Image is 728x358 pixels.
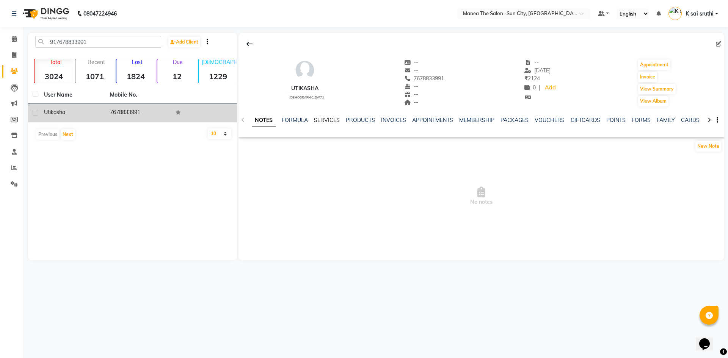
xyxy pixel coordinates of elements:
[524,59,539,66] span: --
[293,59,316,81] img: avatar
[286,84,324,92] div: utikasha
[289,95,324,99] span: [DEMOGRAPHIC_DATA]
[524,67,551,74] span: [DATE]
[404,67,419,74] span: --
[535,117,565,124] a: VOUCHERS
[44,109,65,116] span: utikasha
[159,59,196,66] p: Due
[105,104,171,122] td: 7678833991
[404,83,419,90] span: --
[78,59,114,66] p: Recent
[638,72,657,82] button: Invoice
[314,117,340,124] a: SERVICES
[168,37,200,47] a: Add Client
[381,117,406,124] a: INVOICES
[404,75,444,82] span: 7678833991
[75,72,114,81] strong: 1071
[686,10,714,18] span: K sai sruthi
[571,117,600,124] a: GIFTCARDS
[632,117,651,124] a: FORMS
[412,117,453,124] a: APPOINTMENTS
[238,158,724,234] span: No notes
[35,36,161,48] input: Search by Name/Mobile/Email/Code
[668,7,682,20] img: K sai sruthi
[543,83,557,93] a: Add
[404,91,419,98] span: --
[157,72,196,81] strong: 12
[116,72,155,81] strong: 1824
[500,117,529,124] a: PACKAGES
[696,328,720,350] iframe: chat widget
[638,96,668,106] button: View Album
[83,3,117,24] b: 08047224946
[695,141,721,152] button: New Note
[346,117,375,124] a: PRODUCTS
[199,72,237,81] strong: 1229
[61,129,75,140] button: Next
[638,59,670,70] button: Appointment
[524,75,540,82] span: 2124
[524,75,528,82] span: ₹
[35,72,73,81] strong: 3024
[524,84,536,91] span: 0
[119,59,155,66] p: Lost
[242,37,257,51] div: Back to Client
[681,117,700,124] a: CARDS
[404,99,419,106] span: --
[252,114,276,127] a: NOTES
[539,84,540,92] span: |
[105,86,171,104] th: Mobile No.
[459,117,494,124] a: MEMBERSHIP
[38,59,73,66] p: Total
[404,59,419,66] span: --
[282,117,308,124] a: FORMULA
[657,117,675,124] a: FAMILY
[638,84,676,94] button: View Summary
[39,86,105,104] th: User Name
[19,3,71,24] img: logo
[606,117,626,124] a: POINTS
[202,59,237,66] p: [DEMOGRAPHIC_DATA]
